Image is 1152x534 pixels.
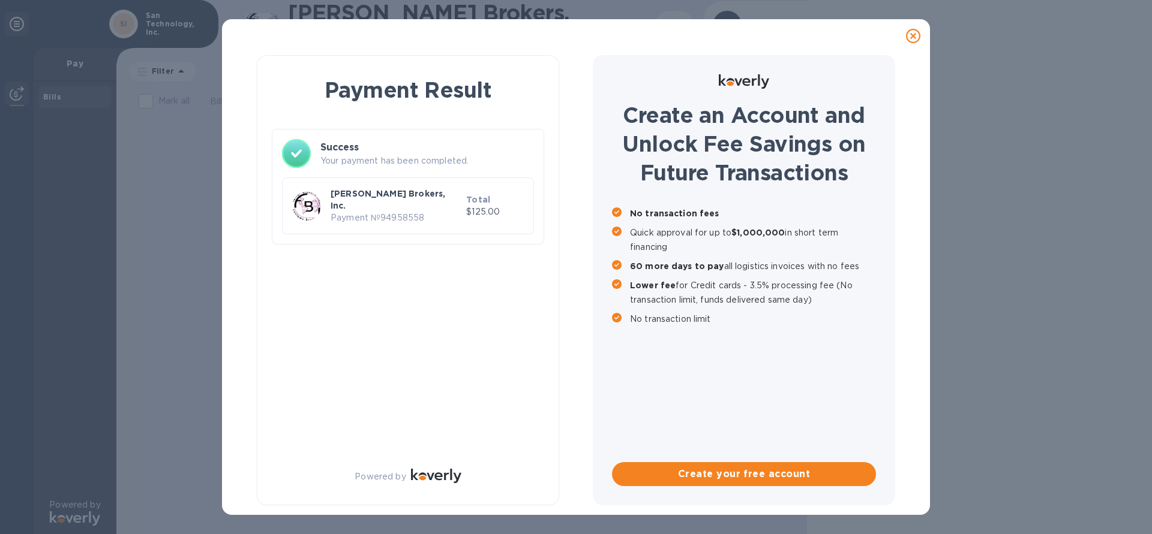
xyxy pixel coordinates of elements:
h1: Create an Account and Unlock Fee Savings on Future Transactions [612,101,876,187]
img: Logo [411,469,461,483]
button: Create your free account [612,462,876,486]
img: Logo [719,74,769,89]
p: Payment № 94958558 [331,212,461,224]
p: Quick approval for up to in short term financing [630,225,876,254]
p: all logistics invoices with no fees [630,259,876,273]
p: $125.00 [466,206,524,218]
p: Your payment has been completed. [320,155,534,167]
b: Lower fee [630,280,676,290]
p: for Credit cards - 3.5% processing fee (No transaction limit, funds delivered same day) [630,278,876,307]
p: No transaction limit [630,312,876,326]
b: No transaction fees [630,209,719,218]
h1: Payment Result [277,75,539,105]
b: 60 more days to pay [630,261,724,271]
h3: Success [320,140,534,155]
p: [PERSON_NAME] Brokers, Inc. [331,188,461,212]
b: Total [466,195,490,204]
p: Powered by [355,470,406,483]
b: $1,000,000 [731,228,785,237]
span: Create your free account [622,467,866,481]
